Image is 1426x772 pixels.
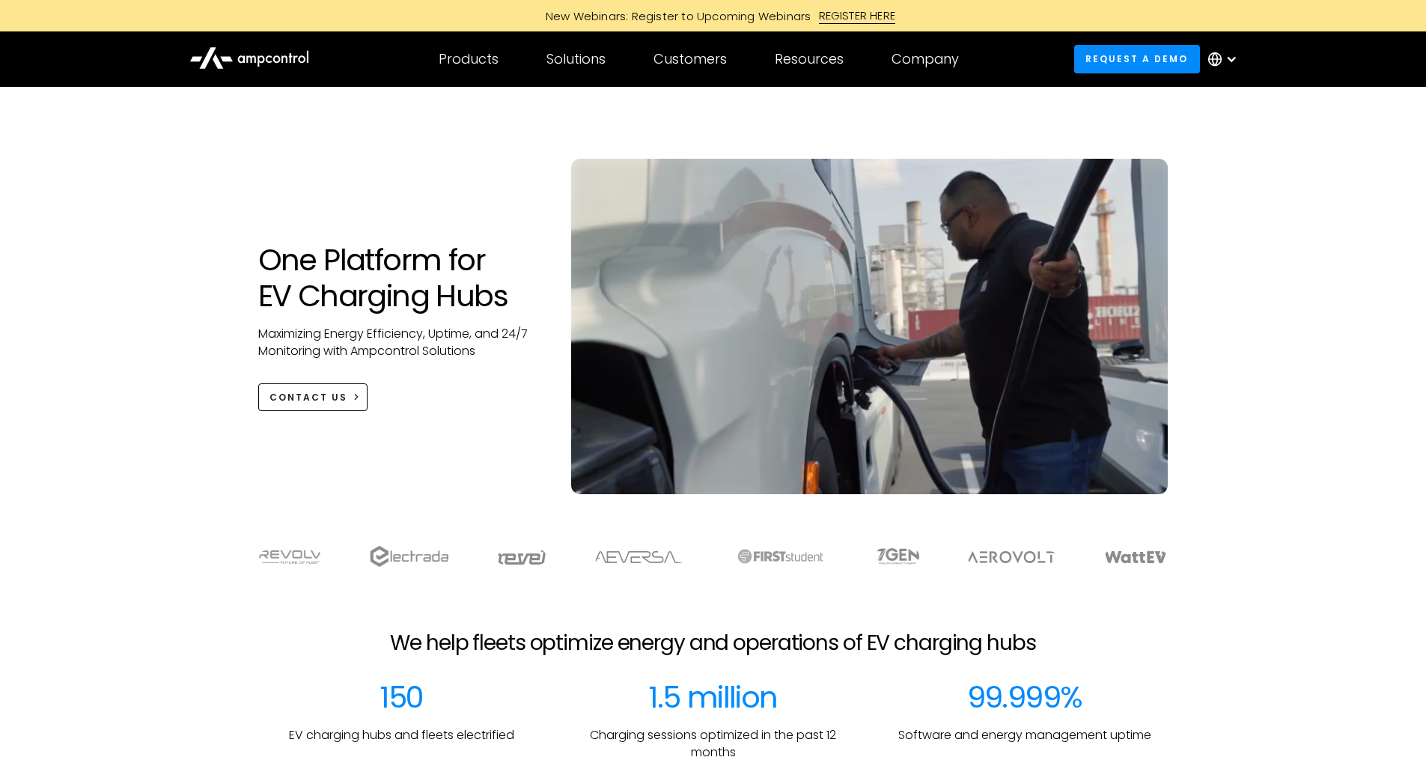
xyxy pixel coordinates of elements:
img: Aerovolt Logo [967,551,1056,563]
div: New Webinars: Register to Upcoming Webinars [531,8,819,24]
div: Resources [775,51,844,67]
div: 150 [380,679,423,715]
p: EV charging hubs and fleets electrified [289,727,514,744]
div: REGISTER HERE [819,7,896,24]
img: electrada logo [370,546,448,567]
div: Products [439,51,499,67]
h1: One Platform for EV Charging Hubs [258,242,542,314]
a: CONTACT US [258,383,368,411]
div: 1.5 million [648,679,777,715]
div: 99.999% [967,679,1082,715]
h2: We help fleets optimize energy and operations of EV charging hubs [390,630,1035,656]
a: Request a demo [1074,45,1200,73]
div: Company [892,51,959,67]
p: Charging sessions optimized in the past 12 months [570,727,857,761]
div: Customers [653,51,727,67]
p: Software and energy management uptime [898,727,1151,744]
div: Solutions [546,51,606,67]
img: WattEV logo [1104,551,1167,563]
p: Maximizing Energy Efficiency, Uptime, and 24/7 Monitoring with Ampcontrol Solutions [258,326,542,359]
div: CONTACT US [269,391,347,404]
a: New Webinars: Register to Upcoming WebinarsREGISTER HERE [377,7,1050,24]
